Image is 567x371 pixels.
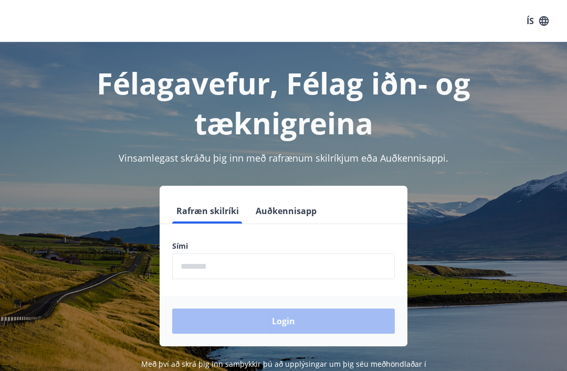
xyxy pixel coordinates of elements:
button: Auðkennisapp [251,198,321,224]
span: Vinsamlegast skráðu þig inn með rafrænum skilríkjum eða Auðkennisappi. [119,152,448,164]
h1: Félagavefur, Félag iðn- og tæknigreina [13,63,554,143]
button: Rafræn skilríki [172,198,243,224]
button: ÍS [521,12,554,30]
label: Sími [172,241,395,251]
